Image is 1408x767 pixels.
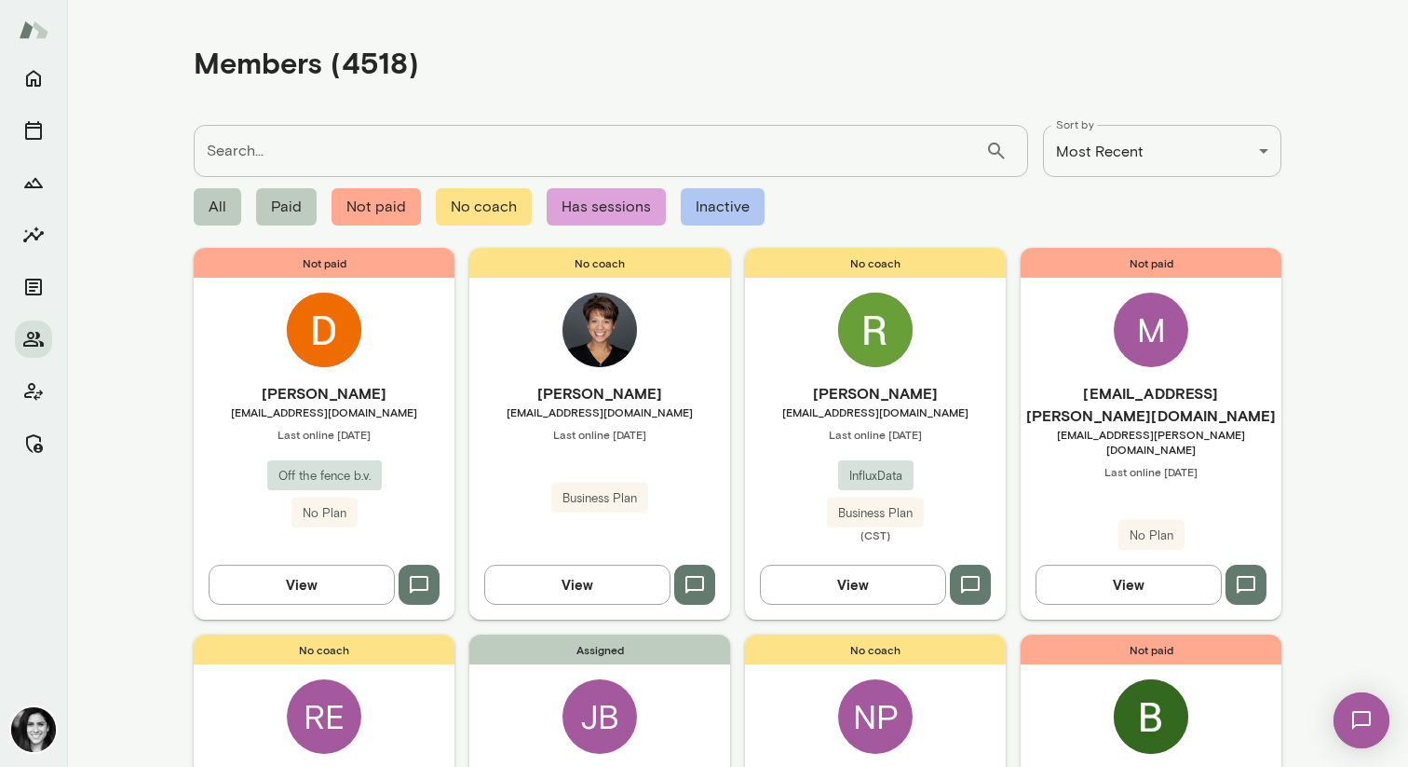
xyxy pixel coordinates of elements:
[194,45,419,80] h4: Members (4518)
[194,248,454,278] span: Not paid
[745,382,1006,404] h6: [PERSON_NAME]
[1056,116,1094,132] label: Sort by
[1021,635,1281,664] span: Not paid
[745,427,1006,442] span: Last online [DATE]
[291,504,358,523] span: No Plan
[194,427,454,442] span: Last online [DATE]
[11,707,56,752] img: Jamie Albers
[287,293,361,367] img: Dany Kazadi
[15,216,52,253] button: Insights
[1118,527,1185,545] span: No Plan
[760,565,946,604] button: View
[194,404,454,419] span: [EMAIL_ADDRESS][DOMAIN_NAME]
[15,112,52,149] button: Sessions
[469,382,730,404] h6: [PERSON_NAME]
[745,635,1006,664] span: No coach
[267,467,382,486] span: Off the fence b.v.
[827,504,924,523] span: Business Plan
[194,188,241,226] span: All
[1036,565,1222,604] button: View
[469,635,730,664] span: Assigned
[436,188,532,226] span: No coach
[19,12,48,48] img: Mento
[15,373,52,410] button: Client app
[15,60,52,97] button: Home
[838,293,913,367] img: Reid Hansen
[1114,679,1188,754] img: Basma Ahmed
[1021,464,1281,479] span: Last online [DATE]
[469,427,730,442] span: Last online [DATE]
[1021,382,1281,427] h6: [EMAIL_ADDRESS][PERSON_NAME][DOMAIN_NAME]
[287,679,361,754] div: RE
[1021,248,1281,278] span: Not paid
[256,188,317,226] span: Paid
[562,679,637,754] div: JB
[484,565,670,604] button: View
[838,467,914,486] span: InfluxData
[745,248,1006,278] span: No coach
[194,635,454,664] span: No coach
[469,404,730,419] span: [EMAIL_ADDRESS][DOMAIN_NAME]
[745,527,1006,542] span: (CST)
[551,489,648,508] span: Business Plan
[547,188,666,226] span: Has sessions
[194,382,454,404] h6: [PERSON_NAME]
[15,164,52,201] button: Growth Plan
[681,188,765,226] span: Inactive
[15,321,52,358] button: Members
[1043,125,1281,177] div: Most Recent
[469,248,730,278] span: No coach
[562,293,637,367] img: Cindy Matanane
[1114,293,1188,367] div: M
[1021,427,1281,457] span: [EMAIL_ADDRESS][PERSON_NAME][DOMAIN_NAME]
[838,679,913,754] div: NP
[15,425,52,462] button: Manage
[332,188,421,226] span: Not paid
[745,404,1006,419] span: [EMAIL_ADDRESS][DOMAIN_NAME]
[209,565,395,604] button: View
[15,268,52,306] button: Documents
